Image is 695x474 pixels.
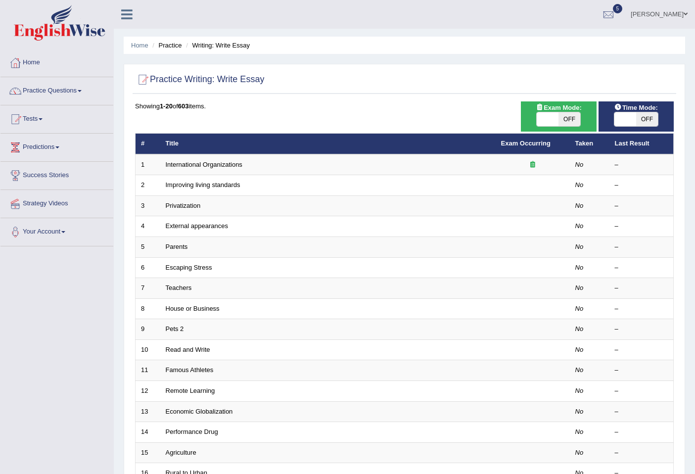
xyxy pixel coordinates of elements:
[136,401,160,422] td: 13
[0,190,113,215] a: Strategy Videos
[609,134,674,154] th: Last Result
[575,305,584,312] em: No
[166,264,212,271] a: Escaping Stress
[558,112,580,126] span: OFF
[636,112,658,126] span: OFF
[613,4,623,13] span: 5
[150,41,182,50] li: Practice
[0,134,113,158] a: Predictions
[0,162,113,187] a: Success Stories
[136,298,160,319] td: 8
[615,304,668,314] div: –
[166,181,240,189] a: Improving living standards
[0,105,113,130] a: Tests
[615,160,668,170] div: –
[532,102,585,113] span: Exam Mode:
[166,449,196,456] a: Agriculture
[178,102,189,110] b: 603
[575,428,584,435] em: No
[615,242,668,252] div: –
[501,140,551,147] a: Exam Occurring
[166,325,184,332] a: Pets 2
[615,263,668,273] div: –
[166,366,214,374] a: Famous Athletes
[160,134,496,154] th: Title
[575,202,584,209] em: No
[615,222,668,231] div: –
[615,201,668,211] div: –
[166,346,210,353] a: Read and Write
[166,284,192,291] a: Teachers
[575,366,584,374] em: No
[0,49,113,74] a: Home
[136,278,160,299] td: 7
[136,257,160,278] td: 6
[136,134,160,154] th: #
[575,264,584,271] em: No
[136,216,160,237] td: 4
[136,442,160,463] td: 15
[0,218,113,243] a: Your Account
[166,222,228,230] a: External appearances
[615,407,668,417] div: –
[615,427,668,437] div: –
[575,325,584,332] em: No
[615,325,668,334] div: –
[166,428,218,435] a: Performance Drug
[615,345,668,355] div: –
[575,449,584,456] em: No
[166,202,201,209] a: Privatization
[136,319,160,340] td: 9
[135,101,674,111] div: Showing of items.
[160,102,173,110] b: 1-20
[521,101,596,132] div: Show exams occurring in exams
[501,160,564,170] div: Exam occurring question
[166,161,242,168] a: International Organizations
[575,161,584,168] em: No
[184,41,250,50] li: Writing: Write Essay
[136,175,160,196] td: 2
[575,284,584,291] em: No
[166,387,215,394] a: Remote Learning
[131,42,148,49] a: Home
[615,284,668,293] div: –
[575,222,584,230] em: No
[575,408,584,415] em: No
[575,243,584,250] em: No
[615,448,668,458] div: –
[575,387,584,394] em: No
[136,195,160,216] td: 3
[166,243,188,250] a: Parents
[136,339,160,360] td: 10
[136,360,160,381] td: 11
[575,346,584,353] em: No
[570,134,609,154] th: Taken
[136,237,160,258] td: 5
[136,380,160,401] td: 12
[575,181,584,189] em: No
[166,408,233,415] a: Economic Globalization
[615,181,668,190] div: –
[135,72,264,87] h2: Practice Writing: Write Essay
[136,154,160,175] td: 1
[615,386,668,396] div: –
[0,77,113,102] a: Practice Questions
[615,366,668,375] div: –
[610,102,662,113] span: Time Mode:
[166,305,220,312] a: House or Business
[136,422,160,443] td: 14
